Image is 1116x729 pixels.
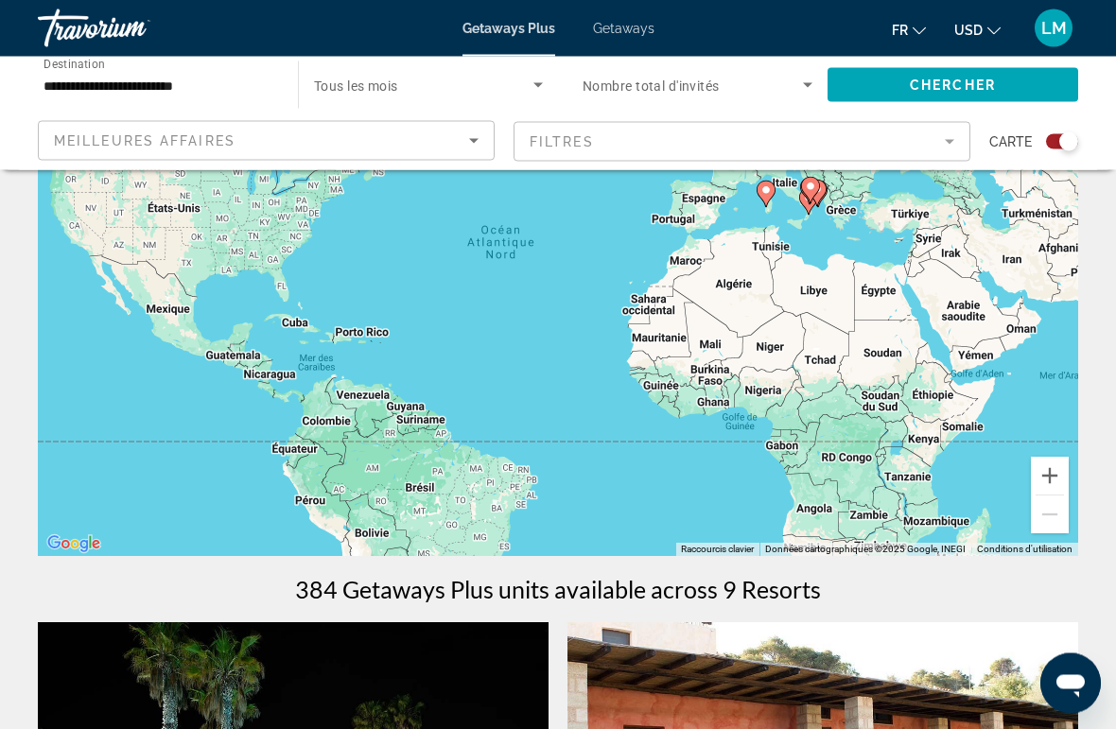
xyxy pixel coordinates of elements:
[1041,19,1067,38] span: LM
[514,121,970,163] button: Filter
[954,16,1001,43] button: Change currency
[681,544,754,557] button: Raccourcis clavier
[593,21,654,36] a: Getaways
[892,23,908,38] span: fr
[1029,9,1078,48] button: User Menu
[977,545,1072,555] a: Conditions d'utilisation (s'ouvre dans un nouvel onglet)
[44,58,105,71] span: Destination
[43,532,105,557] a: Ouvrir cette zone dans Google Maps (dans une nouvelle fenêtre)
[295,576,821,604] h1: 384 Getaways Plus units available across 9 Resorts
[38,4,227,53] a: Travorium
[462,21,555,36] a: Getaways Plus
[43,532,105,557] img: Google
[314,78,398,94] span: Tous les mois
[1040,653,1101,714] iframe: Bouton de lancement de la fenêtre de messagerie
[54,133,235,148] span: Meilleures affaires
[765,545,966,555] span: Données cartographiques ©2025 Google, INEGI
[910,78,996,93] span: Chercher
[54,130,479,152] mat-select: Sort by
[1031,458,1069,495] button: Zoom avant
[1031,496,1069,534] button: Zoom arrière
[892,16,926,43] button: Change language
[989,129,1032,155] span: Carte
[954,23,983,38] span: USD
[828,68,1078,102] button: Chercher
[583,78,720,94] span: Nombre total d'invités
